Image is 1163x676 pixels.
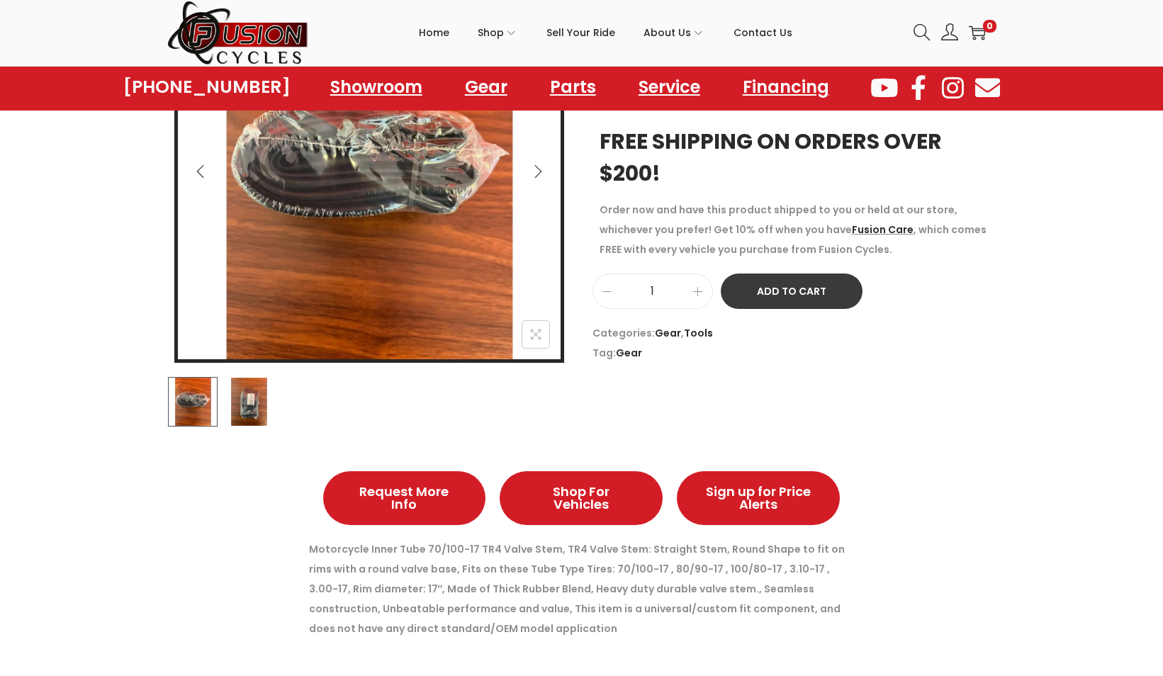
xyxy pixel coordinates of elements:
a: Showroom [316,71,437,103]
span: Contact Us [734,15,792,50]
a: Shop [478,1,518,64]
a: Financing [729,71,843,103]
span: Home [419,15,449,50]
a: Parts [536,71,610,103]
span: About Us [644,15,691,50]
a: Request More Info [323,471,486,525]
nav: Primary navigation [309,1,903,64]
span: Sell Your Ride [546,15,615,50]
nav: Menu [316,71,843,103]
a: Sign up for Price Alerts [677,471,840,525]
img: Product image [224,377,274,427]
span: Categories: , [592,323,996,343]
a: Service [624,71,714,103]
span: Sign up for Price Alerts [705,485,811,511]
input: Product quantity [593,281,712,301]
a: Sell Your Ride [546,1,615,64]
a: Tools [684,326,713,340]
a: Fusion Care [852,222,914,237]
p: Motorcycle Inner Tube 70/100-17 TR4 Valve Stem, TR4 Valve Stem: Straight Stem, Round Shape to fit... [309,539,855,638]
a: 0 [969,24,986,41]
a: Contact Us [734,1,792,64]
a: Home [419,1,449,64]
button: Previous [185,156,216,187]
img: Product image [168,377,218,427]
button: Next [522,156,554,187]
span: Shop [478,15,504,50]
a: About Us [644,1,705,64]
a: Gear [451,71,522,103]
p: Order now and have this product shipped to you or held at our store, whichever you prefer! Get 10... [600,200,989,259]
h3: FREE SHIPPING ON ORDERS OVER $200! [600,125,989,189]
a: Gear [616,346,642,360]
a: Gear [655,326,681,340]
span: Tag: [592,343,996,363]
span: Request More Info [352,485,458,511]
a: [PHONE_NUMBER] [123,77,291,97]
a: Shop For Vehicles [500,471,663,525]
button: Add to Cart [721,274,863,309]
span: Shop For Vehicles [528,485,634,511]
